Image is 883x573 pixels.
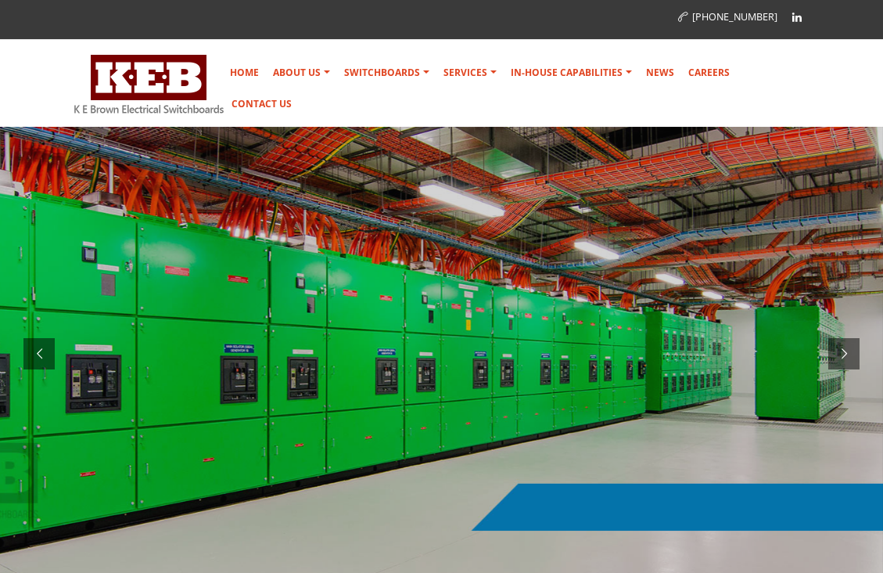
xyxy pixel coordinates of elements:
[678,10,777,23] a: [PHONE_NUMBER]
[640,57,680,88] a: News
[682,57,736,88] a: Careers
[224,57,265,88] a: Home
[437,57,503,88] a: Services
[785,5,809,29] a: Linkedin
[74,55,224,114] img: K E Brown Electrical Switchboards
[504,57,638,88] a: In-house Capabilities
[338,57,436,88] a: Switchboards
[225,88,298,120] a: Contact Us
[267,57,336,88] a: About Us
